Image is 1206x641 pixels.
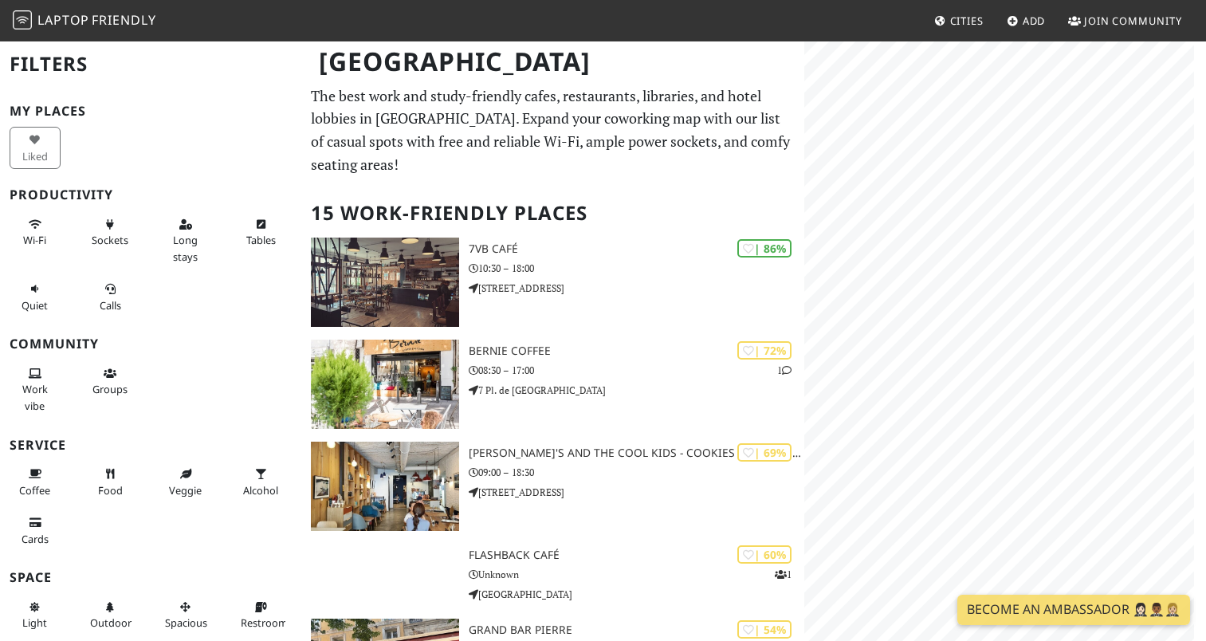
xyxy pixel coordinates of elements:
div: | 54% [737,620,792,639]
button: Cards [10,509,61,552]
button: Veggie [160,461,211,503]
img: Bernie Coffee [311,340,459,429]
div: | 86% [737,239,792,258]
h3: Flashback café [469,549,803,562]
span: Work-friendly tables [246,233,276,247]
span: Laptop [37,11,89,29]
span: Friendly [92,11,155,29]
p: [STREET_ADDRESS] [469,281,803,296]
span: Video/audio calls [100,298,121,313]
h2: Filters [10,40,292,88]
h3: 7VB Café [469,242,803,256]
span: People working [22,382,48,412]
a: Add [1000,6,1052,35]
p: 1 [775,567,792,582]
span: Credit cards [22,532,49,546]
a: | 60% 1 Flashback café Unknown [GEOGRAPHIC_DATA] [301,544,803,606]
button: Groups [85,360,136,403]
span: Quiet [22,298,48,313]
a: Join Community [1062,6,1188,35]
h3: Service [10,438,292,453]
h3: Grand Bar Pierre [469,623,803,637]
span: Add [1023,14,1046,28]
div: | 69% [737,443,792,462]
a: LaptopFriendly LaptopFriendly [13,7,156,35]
button: Wi-Fi [10,211,61,254]
span: Group tables [92,382,128,396]
span: Natural light [22,615,47,630]
span: Alcohol [243,483,278,497]
button: Tables [236,211,287,254]
h2: 15 Work-Friendly Places [311,189,794,238]
button: Restroom [236,594,287,636]
h3: Community [10,336,292,352]
p: The best work and study-friendly cafes, restaurants, libraries, and hotel lobbies in [GEOGRAPHIC_... [311,85,794,176]
img: 7VB Café [311,238,459,327]
h3: My Places [10,104,292,119]
button: Work vibe [10,360,61,419]
button: Sockets [85,211,136,254]
button: Alcohol [236,461,287,503]
button: Food [85,461,136,503]
p: 1 [777,363,792,378]
a: Emilie's and the cool kids - Cookies & Coffee shop | 69% [PERSON_NAME]'s and the cool kids - Cook... [301,442,803,531]
p: 09:00 – 18:30 [469,465,803,480]
p: [GEOGRAPHIC_DATA] [469,587,803,602]
span: Restroom [241,615,288,630]
a: Bernie Coffee | 72% 1 Bernie Coffee 08:30 – 17:00 7 Pl. de [GEOGRAPHIC_DATA] [301,340,803,429]
button: Outdoor [85,594,136,636]
button: Spacious [160,594,211,636]
span: Cities [950,14,984,28]
button: Light [10,594,61,636]
h3: Productivity [10,187,292,203]
p: [STREET_ADDRESS] [469,485,803,500]
p: 10:30 – 18:00 [469,261,803,276]
img: LaptopFriendly [13,10,32,29]
p: 08:30 – 17:00 [469,363,803,378]
span: Spacious [165,615,207,630]
span: Power sockets [92,233,128,247]
a: 7VB Café | 86% 7VB Café 10:30 – 18:00 [STREET_ADDRESS] [301,238,803,327]
span: Join Community [1084,14,1182,28]
p: 7 Pl. de [GEOGRAPHIC_DATA] [469,383,803,398]
h3: Bernie Coffee [469,344,803,358]
span: Coffee [19,483,50,497]
span: Food [98,483,123,497]
h3: Space [10,570,292,585]
a: Become an Ambassador 🤵🏻‍♀️🤵🏾‍♂️🤵🏼‍♀️ [957,595,1190,625]
span: Veggie [169,483,202,497]
span: Long stays [173,233,198,263]
span: Stable Wi-Fi [23,233,46,247]
button: Quiet [10,276,61,318]
h1: [GEOGRAPHIC_DATA] [306,40,800,84]
button: Coffee [10,461,61,503]
img: Emilie's and the cool kids - Cookies & Coffee shop [311,442,459,531]
p: Unknown [469,567,803,582]
div: | 60% [737,545,792,564]
a: Cities [928,6,990,35]
div: | 72% [737,341,792,360]
h3: [PERSON_NAME]'s and the cool kids - Cookies & Coffee shop [469,446,803,460]
button: Calls [85,276,136,318]
span: Outdoor area [90,615,132,630]
button: Long stays [160,211,211,269]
